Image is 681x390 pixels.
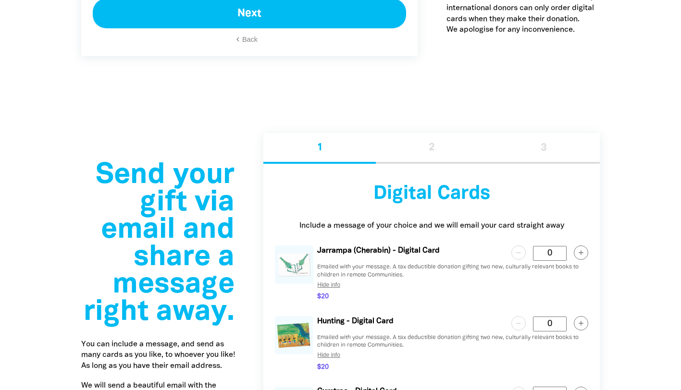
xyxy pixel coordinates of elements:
[317,316,504,327] p: Hunting - Digital Card
[446,24,600,35] p: We apologise for any inconvenience.
[275,220,588,231] p: Include a message of your choice and we will email your card straight away
[317,334,588,350] p: Emailed with your message. A tax deductible donation gifting two new, culturally relevant books t...
[275,245,313,284] img: jarrampa-png-e6d94c.png
[81,339,235,371] p: You can include a message, and send as many cards as you like, to whoever you like! As long as yo...
[313,278,344,292] button: Hide info
[317,292,329,302] span: $20
[317,263,588,280] p: Emailed with your message. A tax deductible donation gifting two new, culturally relevant books t...
[317,245,504,256] p: Jarrampa (Cherabin) - Digital Card
[275,316,313,354] img: hunting-png-236049.png
[242,36,258,43] span: Back
[313,348,344,363] button: Hide info
[275,175,588,213] h3: Digital Cards
[238,35,260,45] button: chevron_leftBack
[84,162,235,326] span: Send your gift via email and share a message right away.
[317,363,329,372] span: $20
[234,35,242,44] i: chevron_left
